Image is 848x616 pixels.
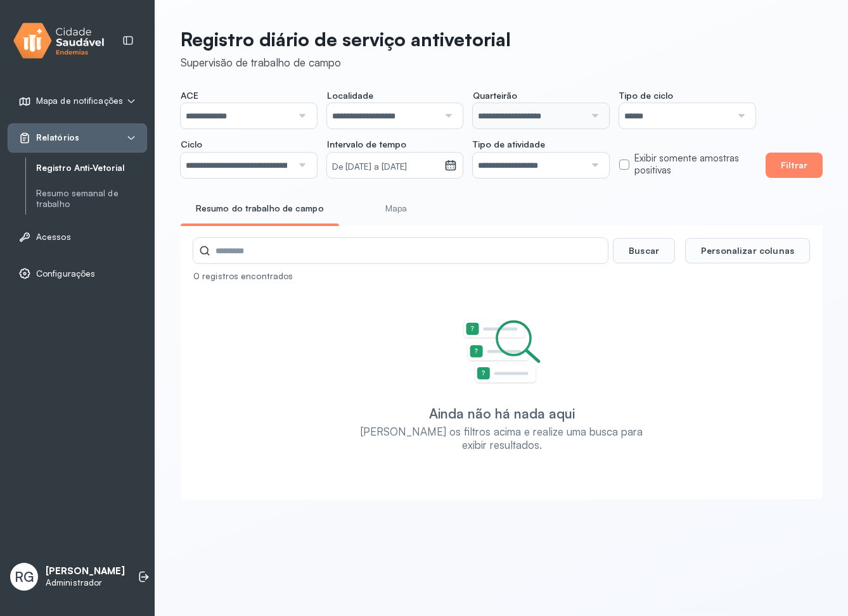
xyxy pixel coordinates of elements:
div: 0 registros encontrados [193,271,675,282]
a: Resumo do trabalho de campo [181,198,339,219]
span: Intervalo de tempo [327,139,406,150]
button: Personalizar colunas [685,238,810,263]
span: Localidade [327,90,373,101]
img: logo.svg [13,20,105,61]
a: Registro Anti-Vetorial [36,163,147,173]
span: Personalizar colunas [701,245,794,256]
a: Configurações [18,267,136,280]
small: De [DATE] a [DATE] [332,161,440,173]
span: Relatórios [36,132,79,143]
span: Configurações [36,268,95,279]
span: RG [15,569,34,585]
button: Buscar [613,238,675,263]
span: Tipo de ciclo [619,90,673,101]
span: Quarteirão [473,90,517,101]
span: Acessos [36,232,71,242]
a: Registro Anti-Vetorial [36,160,147,176]
span: Ciclo [181,139,202,150]
p: Administrador [46,577,125,588]
p: Registro diário de serviço antivetorial [181,28,511,51]
span: Mapa de notificações [36,96,123,106]
span: ACE [181,90,198,101]
p: [PERSON_NAME] [46,565,125,577]
label: Exibir somente amostras positivas [634,153,755,177]
button: Filtrar [766,153,823,178]
div: [PERSON_NAME] os filtros acima e realize uma busca para exibir resultados. [354,425,650,452]
a: Resumo semanal de trabalho [36,185,147,212]
div: Supervisão de trabalho de campo [181,56,511,69]
a: Resumo semanal de trabalho [36,188,147,210]
div: Ainda não há nada aqui [429,405,575,422]
a: Mapa [349,198,443,219]
img: Imagem de Empty State [463,320,541,385]
span: Tipo de atividade [473,139,545,150]
a: Acessos [18,230,136,243]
